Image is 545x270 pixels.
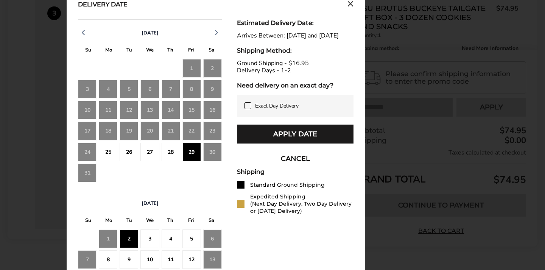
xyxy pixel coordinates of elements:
button: [DATE] [139,200,162,207]
div: Standard Ground Shipping [250,181,325,189]
div: Arrives Between: [DATE] and [DATE] [237,32,353,39]
span: [DATE] [142,30,159,36]
div: F [181,215,201,227]
div: T [119,45,140,57]
div: T [119,215,140,227]
div: S [78,215,98,227]
div: Shipping Method: [237,47,353,54]
div: Expedited Shipping (Next Day Delivery, Two Day Delivery or [DATE] Delivery) [250,193,353,215]
div: Estimated Delivery Date: [237,19,353,27]
span: Exact Day Delivery [255,102,299,109]
span: [DATE] [142,200,159,207]
div: S [201,215,222,227]
div: T [160,45,181,57]
div: S [78,45,98,57]
div: M [98,45,119,57]
div: Delivery Date [78,1,128,9]
div: W [140,215,160,227]
div: W [140,45,160,57]
div: Shipping [237,168,353,175]
div: T [160,215,181,227]
button: Close calendar [347,1,353,9]
div: Need delivery on an exact day? [237,82,353,89]
button: [DATE] [139,30,162,36]
button: CANCEL [237,149,353,168]
div: M [98,215,119,227]
div: Ground Shipping - $16.95 Delivery Days - 1-2 [237,60,353,74]
div: F [181,45,201,57]
div: S [201,45,222,57]
button: Apply Date [237,125,353,144]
